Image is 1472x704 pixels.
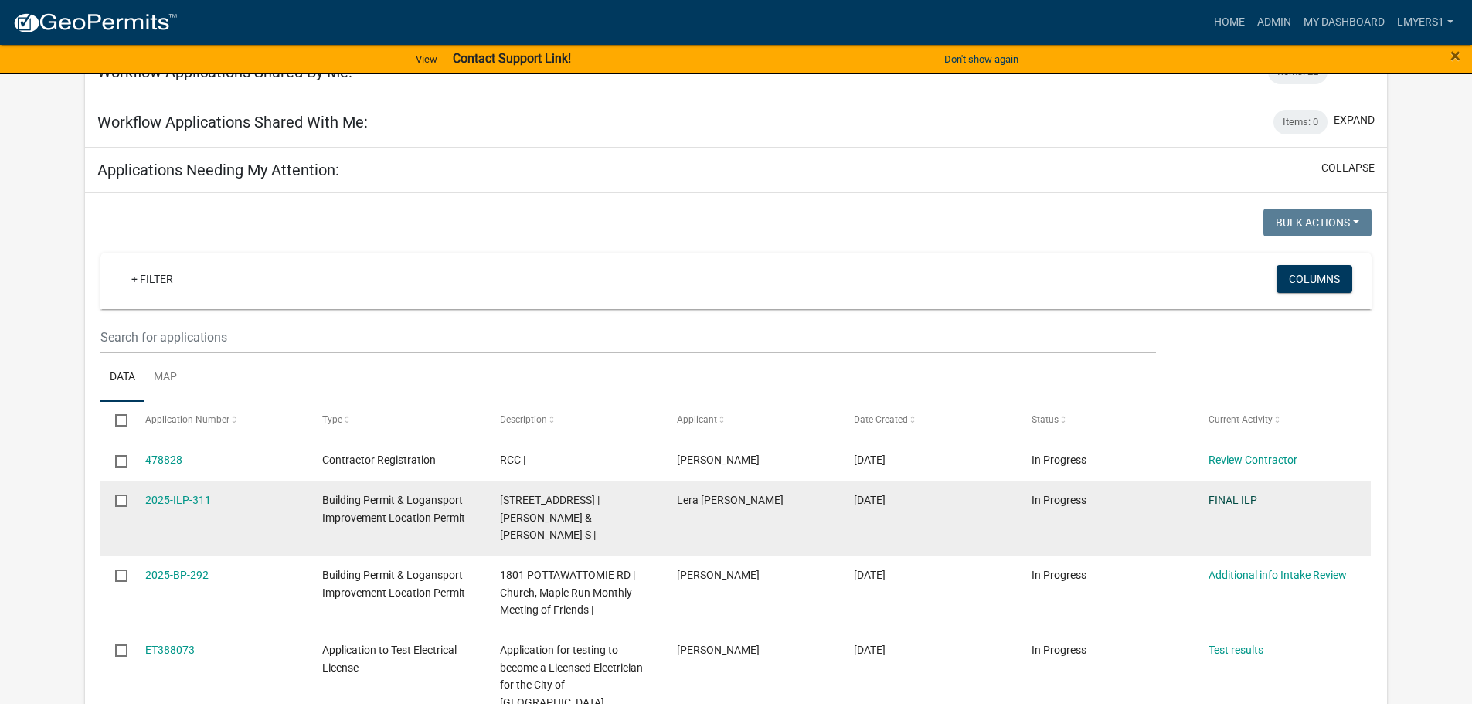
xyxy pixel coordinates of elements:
datatable-header-cell: Applicant [662,402,839,439]
a: + Filter [119,265,185,293]
a: Map [144,353,186,403]
button: Close [1450,46,1460,65]
datatable-header-cell: Status [1017,402,1194,439]
span: 09/15/2025 [854,454,886,466]
span: Applicant [677,414,717,425]
span: Patrick H. Clifford [677,569,760,581]
span: × [1450,45,1460,66]
span: Date Created [854,414,908,425]
a: My Dashboard [1297,8,1391,37]
a: 2025-BP-292 [145,569,209,581]
datatable-header-cell: Select [100,402,130,439]
datatable-header-cell: Description [484,402,661,439]
span: Application to Test Electrical License [322,644,457,674]
span: Status [1032,414,1059,425]
strong: Contact Support Link! [453,51,571,66]
span: 1208 W WABASH AVE | Jewell, David J & Lera S | [500,494,600,542]
datatable-header-cell: Type [308,402,484,439]
a: 2025-ILP-311 [145,494,211,506]
button: expand [1334,112,1375,128]
span: In Progress [1032,569,1086,581]
span: 03/12/2025 [854,644,886,656]
span: Type [322,414,342,425]
a: lmyers1 [1391,8,1460,37]
a: Data [100,353,144,403]
span: Application Number [145,414,229,425]
input: Search for applications [100,321,1155,353]
span: Building Permit & Logansport Improvement Location Permit [322,494,465,524]
datatable-header-cell: Application Number [131,402,308,439]
a: ET388073 [145,644,195,656]
button: Columns [1277,265,1352,293]
button: Bulk Actions [1263,209,1372,236]
a: Additional info Intake Review [1209,569,1347,581]
span: 08/23/2025 [854,494,886,506]
span: Laura Yarbro [677,454,760,466]
a: Admin [1251,8,1297,37]
a: Review Contractor [1209,454,1297,466]
h5: Workflow Applications Shared With Me: [97,113,368,131]
a: 478828 [145,454,182,466]
button: Don't show again [938,46,1025,72]
button: collapse [1321,160,1375,176]
span: In Progress [1032,454,1086,466]
a: FINAL ILP [1209,494,1257,506]
datatable-header-cell: Current Activity [1194,402,1371,439]
span: 08/12/2025 [854,569,886,581]
span: In Progress [1032,494,1086,506]
datatable-header-cell: Date Created [839,402,1016,439]
span: Lera Samantha Jewell [677,494,784,506]
span: 1801 POTTAWATTOMIE RD | Church, Maple Run Monthly Meeting of Friends | [500,569,635,617]
a: View [410,46,444,72]
span: Contractor Registration [322,454,436,466]
h5: Applications Needing My Attention: [97,161,339,179]
span: Building Permit & Logansport Improvement Location Permit [322,569,465,599]
a: Test results [1209,644,1263,656]
span: Current Activity [1209,414,1273,425]
a: Home [1208,8,1251,37]
span: RCC | [500,454,525,466]
span: In Progress [1032,644,1086,656]
span: Philipp Bleeke [677,644,760,656]
div: Items: 0 [1273,110,1328,134]
span: Description [500,414,547,425]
